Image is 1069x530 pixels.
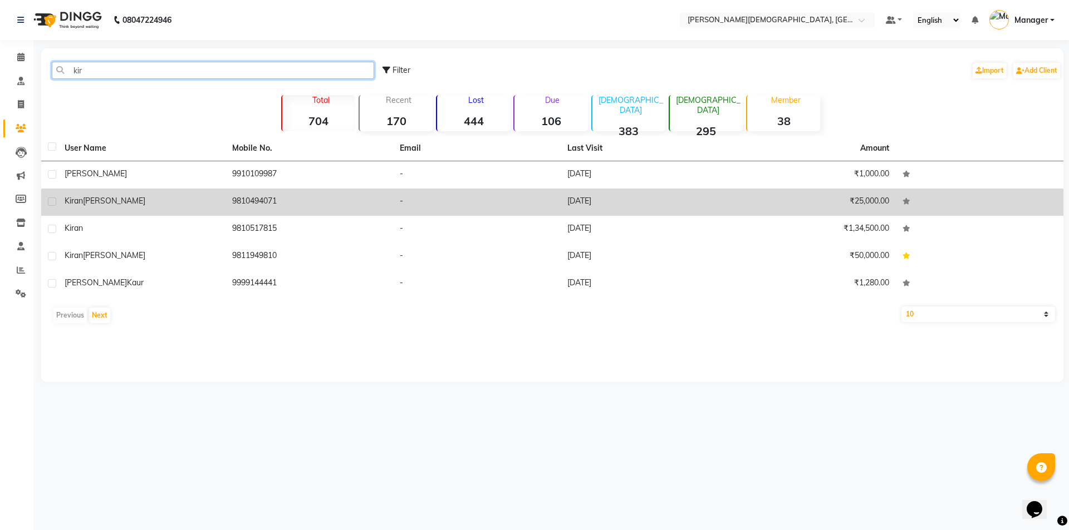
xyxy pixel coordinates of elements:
[747,114,820,128] strong: 38
[597,95,665,115] p: [DEMOGRAPHIC_DATA]
[225,270,393,298] td: 9999144441
[364,95,433,105] p: Recent
[393,270,561,298] td: -
[282,114,355,128] strong: 704
[287,95,355,105] p: Total
[561,243,728,270] td: [DATE]
[52,62,374,79] input: Search by Name/Mobile/Email/Code
[561,161,728,189] td: [DATE]
[989,10,1009,29] img: Manager
[225,189,393,216] td: 9810494071
[393,243,561,270] td: -
[442,95,510,105] p: Lost
[561,216,728,243] td: [DATE]
[393,161,561,189] td: -
[561,189,728,216] td: [DATE]
[561,270,728,298] td: [DATE]
[65,278,127,288] span: [PERSON_NAME]
[561,136,728,161] th: Last Visit
[728,189,896,216] td: ₹25,000.00
[127,278,144,288] span: kaur
[728,161,896,189] td: ₹1,000.00
[122,4,171,36] b: 08047224946
[728,216,896,243] td: ₹1,34,500.00
[65,196,83,206] span: Kiran
[225,136,393,161] th: Mobile No.
[437,114,510,128] strong: 444
[225,243,393,270] td: 9811949810
[393,136,561,161] th: Email
[517,95,587,105] p: Due
[360,114,433,128] strong: 170
[514,114,587,128] strong: 106
[670,124,743,138] strong: 295
[393,189,561,216] td: -
[393,65,410,75] span: Filter
[674,95,743,115] p: [DEMOGRAPHIC_DATA]
[854,136,896,161] th: Amount
[28,4,105,36] img: logo
[1013,63,1060,78] a: Add Client
[65,223,83,233] span: Kiran
[83,196,145,206] span: [PERSON_NAME]
[65,250,83,260] span: Kiran
[752,95,820,105] p: Member
[89,308,110,323] button: Next
[1014,14,1048,26] span: Manager
[58,136,225,161] th: User Name
[1022,486,1058,519] iframe: chat widget
[225,216,393,243] td: 9810517815
[728,270,896,298] td: ₹1,280.00
[728,243,896,270] td: ₹50,000.00
[592,124,665,138] strong: 383
[225,161,393,189] td: 9910109987
[973,63,1007,78] a: Import
[65,169,127,179] span: [PERSON_NAME]
[83,250,145,260] span: [PERSON_NAME]
[393,216,561,243] td: -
